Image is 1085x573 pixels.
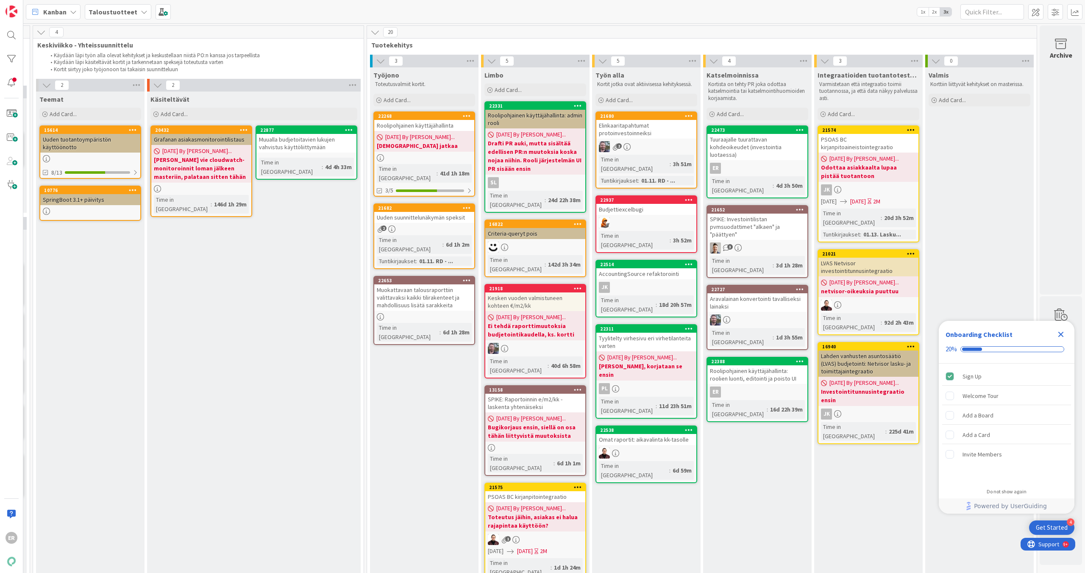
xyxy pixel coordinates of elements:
div: Welcome Tour is incomplete. [942,387,1071,405]
div: MH [485,242,585,253]
div: 21682Uuden suunnittelunäkymän speksit [374,204,474,223]
div: 15614 [40,126,140,134]
div: 15614Uuden tuotantoympäristön käyttöönotto [40,126,140,153]
div: 21021 [822,251,918,257]
span: Add Card... [939,96,966,104]
div: Tuntikirjaukset [821,230,860,239]
div: 16822 [485,220,585,228]
div: 13158 [485,386,585,394]
div: 22388 [711,359,807,364]
div: MH [596,217,696,228]
img: TK [488,343,499,354]
div: Close Checklist [1054,328,1068,341]
div: 22877 [260,127,356,133]
div: 20d 3h 52m [882,213,916,223]
span: : [545,195,546,205]
div: Time in [GEOGRAPHIC_DATA] [710,328,773,347]
a: 21574PSOAS BC kirjanpitoaineistointegraatio[DATE] By [PERSON_NAME]...Odottaa asiakkaalta lupaa pi... [818,125,919,242]
div: Time in [GEOGRAPHIC_DATA] [710,176,773,195]
div: Time in [GEOGRAPHIC_DATA] [154,195,211,214]
div: 21652 [707,206,807,214]
div: AccountingSource refaktorointi [596,268,696,279]
div: 21680Elinkaaritapahtumat protoinvestoinneiksi [596,112,696,139]
div: Criteria-queryt pois [485,228,585,239]
a: 22311Tyylitelty virhesivu eri virhetilanteita varten[DATE] By [PERSON_NAME]...[PERSON_NAME], korj... [595,324,697,419]
span: : [416,256,417,266]
div: 10776 [44,187,140,193]
div: 21652SPIKE: Investointilistan pvmsuodattimet "alkaen" ja "päättyen" [707,206,807,240]
div: JK [599,282,610,293]
div: PSOAS BC kirjanpitointegraatio [485,491,585,502]
span: [DATE] By [PERSON_NAME]... [607,353,677,362]
a: 22331Roolipohjainen käyttäjähallinta: admin rooli[DATE] By [PERSON_NAME]...Drafti PR auki, mutta ... [484,101,586,213]
div: 10776SpringBoot 3.1+ päivitys [40,186,140,205]
div: PSOAS BC kirjanpitoaineistointegraatio [818,134,918,153]
div: JK [821,409,832,420]
span: Add Card... [161,110,188,118]
span: 4 [49,27,64,37]
div: 22473Tuuraajalle tuurattavan kohdeoikeudet (investointia luotaessa) [707,126,807,160]
div: Tuuraajalle tuurattavan kohdeoikeudet (investointia luotaessa) [707,134,807,160]
div: Lahden vanhusten asuntosäätiö (LVAS) budjetointi: Netvisor lasku- ja toimittajaintegraatio [818,350,918,377]
div: Add a Card is incomplete. [942,426,1071,444]
div: 10776 [40,186,140,194]
div: AA [596,448,696,459]
span: : [545,260,546,269]
div: Time in [GEOGRAPHIC_DATA] [710,400,767,419]
div: 13158SPIKE: Raportoinnin e/m2/kk -laskenta yhtenäiseksi [485,386,585,412]
span: [DATE] [517,547,533,556]
div: 3h 52m [671,236,694,245]
div: Welcome Tour [963,391,999,401]
div: 22473 [711,127,807,133]
span: 2 [381,225,387,231]
div: Time in [GEOGRAPHIC_DATA] [710,256,773,275]
div: 22538Omat raportit: aikavalinta kk-tasolle [596,426,696,445]
span: Add Card... [50,110,77,118]
div: 21574PSOAS BC kirjanpitoaineistointegraatio [818,126,918,153]
b: Investointitunnusintegraatio ensin [821,387,916,404]
span: : [773,261,774,270]
div: 22937Budjettiexcelbugi [596,196,696,215]
div: 21682 [374,204,474,212]
div: Time in [GEOGRAPHIC_DATA] [488,356,548,375]
a: 22727Aravalainan konvertointi tavalliseksi lainaksiTKTime in [GEOGRAPHIC_DATA]:1d 3h 55m [707,285,808,350]
div: JK [818,409,918,420]
div: 22937 [600,197,696,203]
div: Uuden tuotantoympäristön käyttöönotto [40,134,140,153]
div: 21918 [489,286,585,292]
b: Taloustuotteet [89,8,137,16]
span: : [322,162,323,172]
div: 2M [540,547,547,556]
div: 225d 41m [887,427,916,436]
div: 22727 [707,286,807,293]
div: 22311 [600,326,696,332]
div: 22937 [596,196,696,204]
span: : [211,200,212,209]
div: 1d 1h 24m [552,563,583,572]
div: 21575 [489,484,585,490]
span: Add Card... [495,86,522,94]
div: SPIKE: Investointilistan pvmsuodattimet "alkaen" ja "päättyen" [707,214,807,240]
span: [DATE] By [PERSON_NAME]... [496,414,566,423]
div: 21652 [711,207,807,213]
div: ER [707,387,807,398]
a: 21021LVAS Netvisor investointitunnusintegraatio[DATE] By [PERSON_NAME]...netvisor-oikeuksia puutt... [818,249,919,335]
div: 01.11. RD - ... [417,256,455,266]
div: Time in [GEOGRAPHIC_DATA] [377,235,442,254]
div: 6d 59m [670,466,694,475]
div: ER [710,387,721,398]
span: : [656,401,657,411]
a: 22473Tuuraajalle tuurattavan kohdeoikeudet (investointia luotaessa)ERTime in [GEOGRAPHIC_DATA]:4d... [707,125,808,198]
div: 3h 51m [671,159,694,169]
div: 22653Muokattavaan talousraporttiin valittavaksi kaikki tilirakenteet ja mahdollisuus lisätä sarak... [374,277,474,311]
div: Time in [GEOGRAPHIC_DATA] [599,155,670,173]
div: 22268 [374,112,474,120]
div: 16940Lahden vanhusten asuntosäätiö (LVAS) budjetointi: Netvisor lasku- ja toimittajaintegraatio [818,343,918,377]
div: Time in [GEOGRAPHIC_DATA] [599,295,656,314]
span: : [669,466,670,475]
span: : [554,459,555,468]
div: Grafanan asiakasmonitorointilistaus [151,134,251,145]
div: 01.13. Lasku... [861,230,903,239]
span: 3x [940,8,951,16]
span: Add Card... [717,110,744,118]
